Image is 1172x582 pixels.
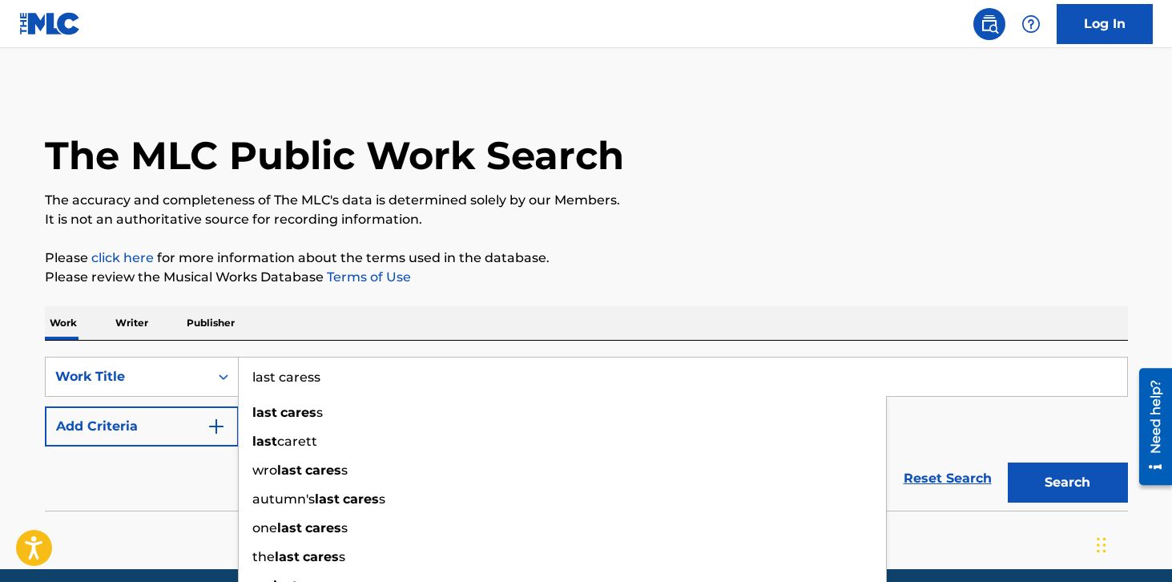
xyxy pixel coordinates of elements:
[1008,463,1128,503] button: Search
[973,8,1005,40] a: Public Search
[45,249,1128,268] p: Please for more information about the terms used in the database.
[339,549,345,564] span: s
[896,461,1000,496] a: Reset Search
[45,357,1128,511] form: Search Form
[55,367,199,386] div: Work Title
[182,306,240,340] p: Publisher
[277,434,317,449] span: carett
[1097,521,1106,569] div: Drag
[252,405,277,420] strong: last
[1092,505,1172,582] iframe: Chat Widget
[45,268,1128,287] p: Please review the Musical Works Database
[277,520,302,536] strong: last
[324,269,411,285] a: Terms of Use
[280,405,316,420] strong: cares
[252,520,277,536] span: one
[45,306,82,340] p: Work
[1057,4,1153,44] a: Log In
[207,417,226,436] img: 9d2ae6d4665cec9f34b9.svg
[1015,8,1047,40] div: Help
[305,520,341,536] strong: cares
[1021,14,1041,34] img: help
[1127,362,1172,491] iframe: Resource Center
[379,491,385,507] span: s
[45,406,239,447] button: Add Criteria
[315,491,340,507] strong: last
[316,405,323,420] span: s
[45,191,1128,210] p: The accuracy and completeness of The MLC's data is determined solely by our Members.
[19,12,81,35] img: MLC Logo
[111,306,153,340] p: Writer
[45,210,1128,229] p: It is not an authoritative source for recording information.
[45,131,624,180] h1: The MLC Public Work Search
[275,549,300,564] strong: last
[252,491,315,507] span: autumn's
[252,463,277,478] span: wro
[252,434,277,449] strong: last
[91,250,154,265] a: click here
[343,491,379,507] strong: cares
[305,463,341,478] strong: cares
[341,520,348,536] span: s
[277,463,302,478] strong: last
[303,549,339,564] strong: cares
[341,463,348,478] span: s
[980,14,999,34] img: search
[252,549,275,564] span: the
